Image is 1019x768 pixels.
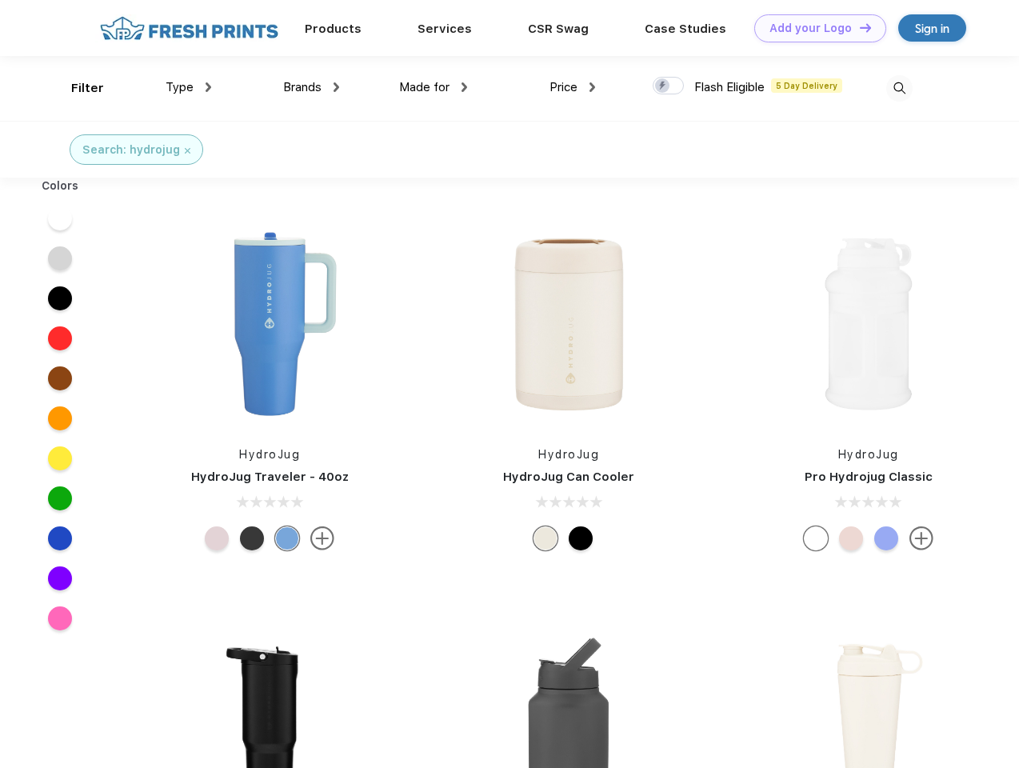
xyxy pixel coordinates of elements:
[874,526,898,550] div: Hyper Blue
[275,526,299,550] div: Riptide
[95,14,283,42] img: fo%20logo%202.webp
[694,80,765,94] span: Flash Eligible
[538,448,599,461] a: HydroJug
[503,470,634,484] a: HydroJug Can Cooler
[804,526,828,550] div: White
[771,78,842,93] span: 5 Day Delivery
[206,82,211,92] img: dropdown.png
[860,23,871,32] img: DT
[462,82,467,92] img: dropdown.png
[898,14,966,42] a: Sign in
[838,448,899,461] a: HydroJug
[569,526,593,550] div: Black
[399,80,450,94] span: Made for
[166,80,194,94] span: Type
[533,526,557,550] div: Cream
[839,526,863,550] div: Pink Sand
[71,79,104,98] div: Filter
[82,142,180,158] div: Search: hydrojug
[240,526,264,550] div: Black
[805,470,933,484] a: Pro Hydrojug Classic
[915,19,949,38] div: Sign in
[909,526,933,550] img: more.svg
[762,218,975,430] img: func=resize&h=266
[462,218,675,430] img: func=resize&h=266
[163,218,376,430] img: func=resize&h=266
[205,526,229,550] div: Pink Sand
[549,80,577,94] span: Price
[30,178,91,194] div: Colors
[310,526,334,550] img: more.svg
[185,148,190,154] img: filter_cancel.svg
[283,80,322,94] span: Brands
[769,22,852,35] div: Add your Logo
[334,82,339,92] img: dropdown.png
[305,22,362,36] a: Products
[239,448,300,461] a: HydroJug
[886,75,913,102] img: desktop_search.svg
[191,470,349,484] a: HydroJug Traveler - 40oz
[589,82,595,92] img: dropdown.png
